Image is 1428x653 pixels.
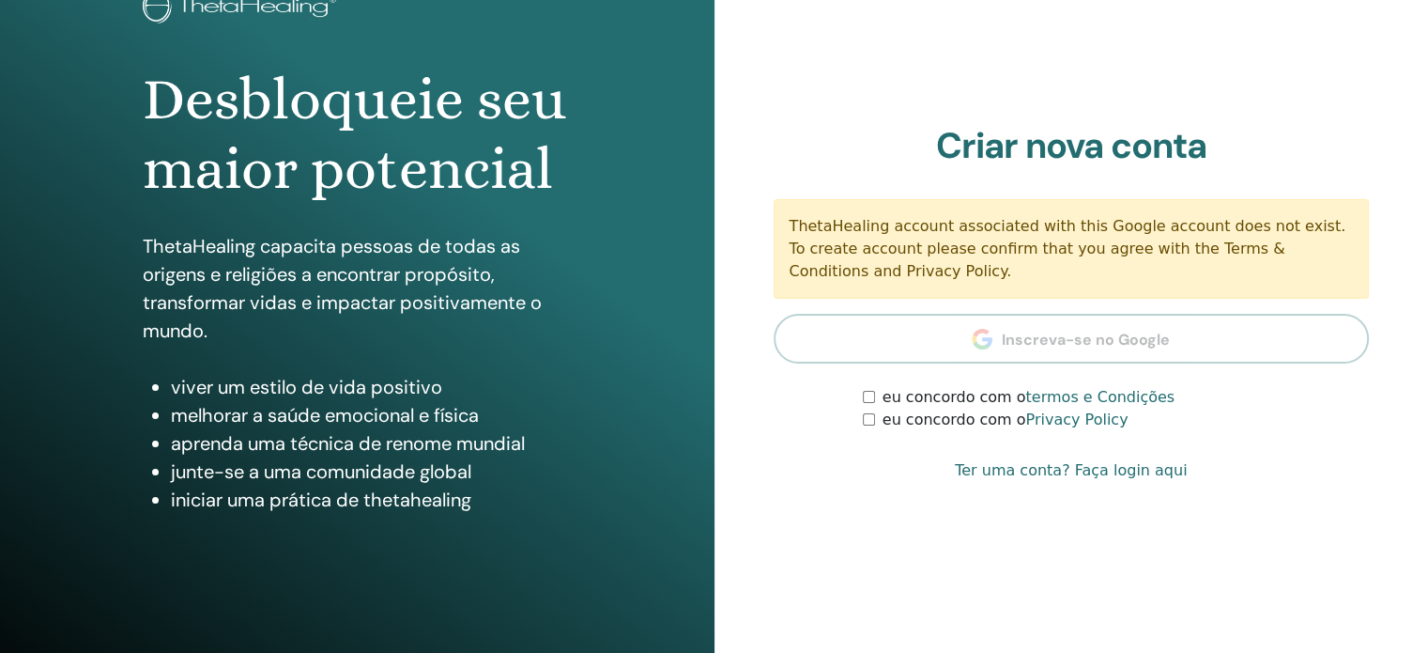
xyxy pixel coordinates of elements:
[171,486,572,514] li: iniciar uma prática de thetahealing
[171,401,572,429] li: melhorar a saúde emocional e física
[1025,411,1128,428] a: Privacy Policy
[883,409,1129,431] label: eu concordo com o
[143,65,572,205] h1: Desbloqueie seu maior potencial
[883,386,1175,409] label: eu concordo com o
[774,125,1370,168] h2: Criar nova conta
[143,232,572,345] p: ThetaHealing capacita pessoas de todas as origens e religiões a encontrar propósito, transformar ...
[171,429,572,458] li: aprenda uma técnica de renome mundial
[774,199,1370,299] div: ThetaHealing account associated with this Google account does not exist. To create account please...
[1025,388,1175,406] a: termos e Condições
[171,458,572,486] li: junte-se a uma comunidade global
[171,373,572,401] li: viver um estilo de vida positivo
[955,459,1187,482] a: Ter uma conta? Faça login aqui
